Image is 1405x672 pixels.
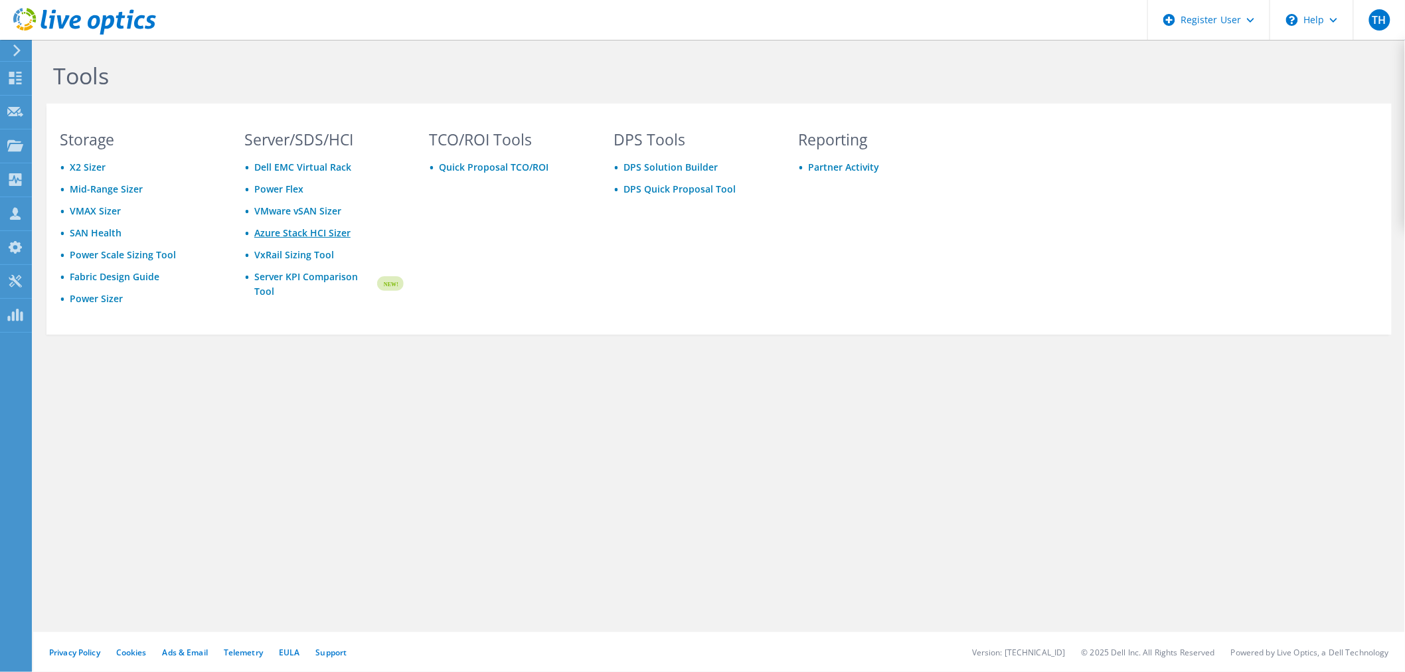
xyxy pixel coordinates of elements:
a: Privacy Policy [49,647,100,658]
a: EULA [279,647,299,658]
a: Power Flex [254,183,303,195]
a: Support [315,647,347,658]
a: VMAX Sizer [70,205,121,217]
a: Ads & Email [163,647,208,658]
a: Fabric Design Guide [70,270,159,283]
h3: Reporting [798,132,957,147]
h1: Tools [53,62,950,90]
a: Power Scale Sizing Tool [70,248,176,261]
a: VMware vSAN Sizer [254,205,341,217]
img: new-badge.svg [375,268,404,299]
a: X2 Sizer [70,161,106,173]
li: Powered by Live Optics, a Dell Technology [1231,647,1389,658]
a: Quick Proposal TCO/ROI [439,161,548,173]
a: Server KPI Comparison Tool [254,270,375,299]
a: SAN Health [70,226,122,239]
li: Version: [TECHNICAL_ID] [972,647,1066,658]
a: Cookies [116,647,147,658]
a: DPS Quick Proposal Tool [623,183,736,195]
h3: DPS Tools [614,132,773,147]
a: DPS Solution Builder [623,161,718,173]
a: Dell EMC Virtual Rack [254,161,351,173]
a: Power Sizer [70,292,123,305]
a: Mid-Range Sizer [70,183,143,195]
li: © 2025 Dell Inc. All Rights Reserved [1082,647,1215,658]
a: VxRail Sizing Tool [254,248,334,261]
a: Telemetry [224,647,263,658]
a: Partner Activity [808,161,879,173]
h3: Server/SDS/HCI [244,132,404,147]
span: TH [1369,9,1390,31]
svg: \n [1286,14,1298,26]
h3: Storage [60,132,219,147]
a: Azure Stack HCI Sizer [254,226,351,239]
h3: TCO/ROI Tools [429,132,588,147]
